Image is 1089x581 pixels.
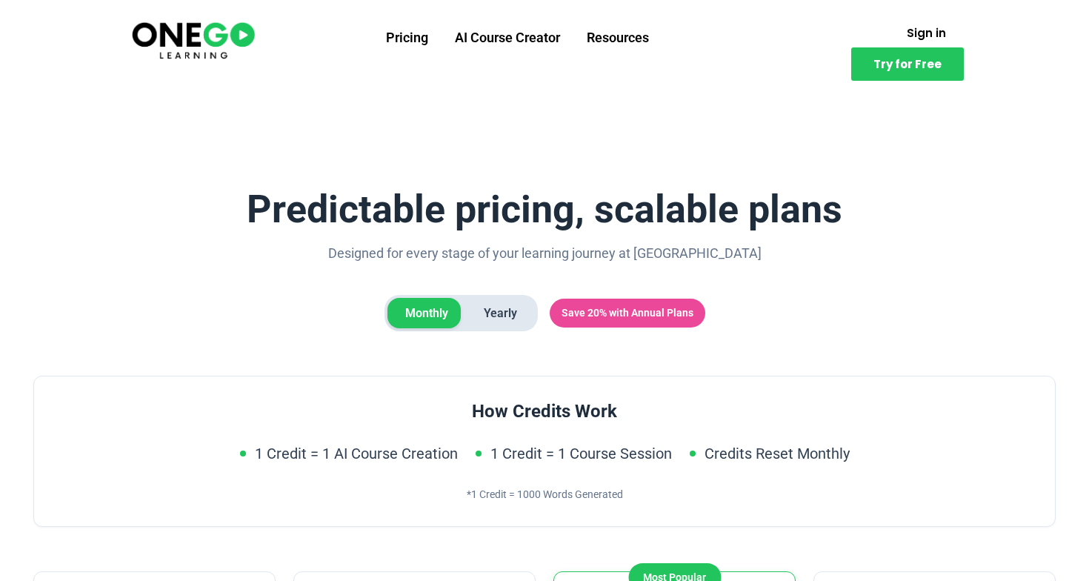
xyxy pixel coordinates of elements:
[442,19,573,57] a: AI Course Creator
[387,298,466,329] span: Monthly
[33,188,1056,230] h1: Predictable pricing, scalable plans
[873,59,942,70] span: Try for Free
[907,27,946,39] span: Sign in
[255,442,458,465] span: 1 Credit = 1 AI Course Creation
[705,442,850,465] span: Credits Reset Monthly
[490,442,672,465] span: 1 Credit = 1 Course Session
[550,299,705,327] span: Save 20% with Annual Plans
[889,19,964,47] a: Sign in
[58,400,1031,423] h3: How Credits Work
[373,19,442,57] a: Pricing
[304,242,785,265] p: Designed for every stage of your learning journey at [GEOGRAPHIC_DATA]
[851,47,964,81] a: Try for Free
[58,486,1031,502] div: *1 Credit = 1000 Words Generated
[466,298,535,329] span: Yearly
[573,19,662,57] a: Resources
